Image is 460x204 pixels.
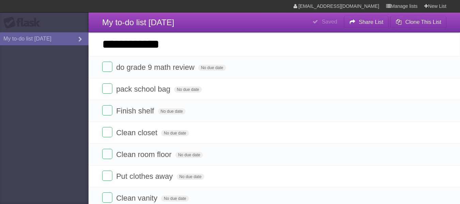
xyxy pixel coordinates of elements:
[116,172,174,181] span: Put clothes away
[102,171,112,181] label: Done
[177,174,204,180] span: No due date
[175,152,203,158] span: No due date
[198,65,226,71] span: No due date
[102,192,112,203] label: Done
[344,16,389,28] button: Share List
[3,17,44,29] div: Flask
[116,150,173,159] span: Clean room floor
[322,19,337,25] b: Saved
[116,128,159,137] span: Clean closet
[102,105,112,115] label: Done
[390,16,446,28] button: Clone This List
[102,127,112,137] label: Done
[116,107,156,115] span: Finish shelf
[102,18,174,27] span: My to-do list [DATE]
[102,149,112,159] label: Done
[174,87,202,93] span: No due date
[116,194,159,202] span: Clean vanity
[116,63,196,72] span: do grade 9 math review
[405,19,441,25] b: Clone This List
[161,130,189,136] span: No due date
[161,195,189,202] span: No due date
[102,62,112,72] label: Done
[116,85,172,93] span: pack school bag
[158,108,186,114] span: No due date
[102,83,112,94] label: Done
[359,19,383,25] b: Share List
